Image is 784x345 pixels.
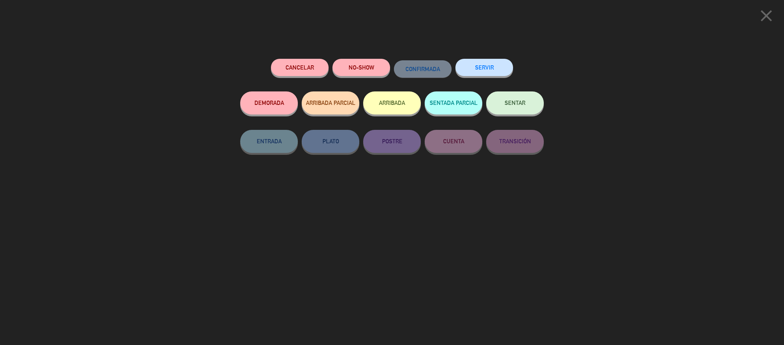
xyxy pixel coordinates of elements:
button: DEMORADA [240,91,298,114]
i: close [757,6,776,25]
button: close [754,6,778,28]
button: POSTRE [363,130,421,153]
span: CONFIRMADA [405,66,440,72]
button: ARRIBADA [363,91,421,114]
span: ARRIBADA PARCIAL [306,100,355,106]
button: CONFIRMADA [394,60,452,78]
button: SENTAR [486,91,544,114]
button: ARRIBADA PARCIAL [302,91,359,114]
button: PLATO [302,130,359,153]
button: CUENTA [425,130,482,153]
button: NO-SHOW [332,59,390,76]
button: SERVIR [455,59,513,76]
span: SENTAR [505,100,525,106]
button: Cancelar [271,59,329,76]
button: ENTRADA [240,130,298,153]
button: TRANSICIÓN [486,130,544,153]
button: SENTADA PARCIAL [425,91,482,114]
